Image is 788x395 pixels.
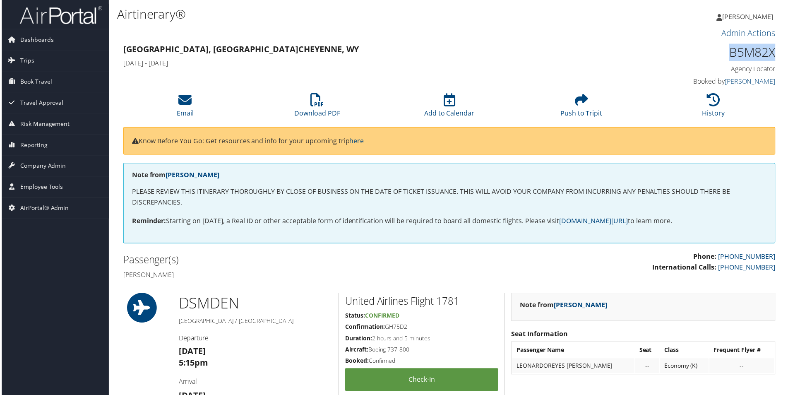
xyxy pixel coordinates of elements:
[723,27,777,39] a: Admin Actions
[513,360,635,375] td: LEONARDOREYES [PERSON_NAME]
[18,5,101,25] img: airportal-logo.png
[661,344,710,359] th: Class
[726,77,777,86] a: [PERSON_NAME]
[622,44,777,61] h1: B5M82X
[19,51,33,71] span: Trips
[131,136,768,147] p: Know Before You Go: Get resources and info for your upcoming trip
[703,98,726,118] a: History
[345,295,499,309] h2: United Airlines Flight 1781
[176,98,193,118] a: Email
[131,171,219,180] strong: Note from
[715,364,771,371] div: --
[131,217,768,227] p: Starting on [DATE], a Real ID or other acceptable form of identification will be required to boar...
[122,254,443,268] h2: Passenger(s)
[178,347,205,358] strong: [DATE]
[554,301,608,311] a: [PERSON_NAME]
[178,335,332,344] h4: Departure
[718,4,783,29] a: [PERSON_NAME]
[424,98,475,118] a: Add to Calendar
[345,313,365,320] strong: Status:
[640,364,656,371] div: --
[345,347,368,355] strong: Aircraft:
[622,77,777,86] h4: Booked by
[122,271,443,280] h4: [PERSON_NAME]
[365,313,399,320] span: Confirmed
[512,330,568,340] strong: Seat Information
[694,253,718,262] strong: Phone:
[723,12,775,21] span: [PERSON_NAME]
[19,114,68,135] span: Risk Management
[19,29,52,50] span: Dashboards
[131,217,165,226] strong: Reminder:
[122,59,610,68] h4: [DATE] - [DATE]
[661,360,710,375] td: Economy (K)
[520,301,608,311] strong: Note from
[294,98,340,118] a: Download PDF
[19,156,65,177] span: Company Admin
[719,264,777,273] a: [PHONE_NUMBER]
[719,253,777,262] a: [PHONE_NUMBER]
[345,358,499,366] h5: Confirmed
[345,324,499,332] h5: GH75D2
[345,335,372,343] strong: Duration:
[178,359,207,370] strong: 5:15pm
[122,44,359,55] strong: [GEOGRAPHIC_DATA], [GEOGRAPHIC_DATA] Cheyenne, WY
[19,72,50,92] span: Book Travel
[345,335,499,344] h5: 2 hours and 5 minutes
[711,344,776,359] th: Frequent Flyer #
[349,137,364,146] a: here
[622,65,777,74] h4: Agency Locator
[19,177,62,198] span: Employee Tools
[345,347,499,355] h5: Boeing 737-800
[131,187,768,208] p: PLEASE REVIEW THIS ITINERARY THOROUGHLY BY CLOSE OF BUSINESS ON THE DATE OF TICKET ISSUANCE. THIS...
[513,344,635,359] th: Passenger Name
[561,98,603,118] a: Push to Tripit
[560,217,629,226] a: [DOMAIN_NAME][URL]
[19,93,62,113] span: Travel Approval
[165,171,219,180] a: [PERSON_NAME]
[19,198,67,219] span: AirPortal® Admin
[19,135,46,156] span: Reporting
[116,5,561,23] h1: Airtinerary®
[653,264,718,273] strong: International Calls:
[345,358,368,366] strong: Booked:
[178,318,332,326] h5: [GEOGRAPHIC_DATA] / [GEOGRAPHIC_DATA]
[636,344,660,359] th: Seat
[345,324,385,332] strong: Confirmation:
[178,294,332,315] h1: DSM DEN
[345,370,499,393] a: Check-in
[178,378,332,388] h4: Arrival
